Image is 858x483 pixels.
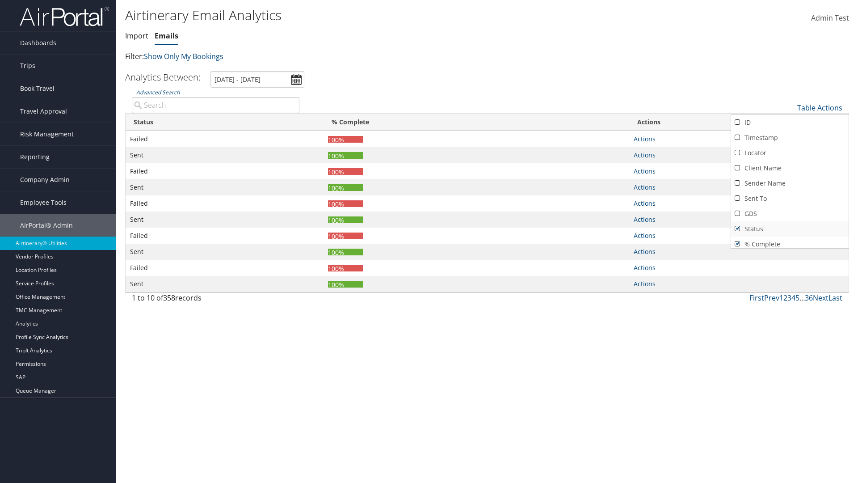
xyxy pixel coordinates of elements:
a: Sent To [731,191,849,206]
span: Dashboards [20,32,56,54]
a: Status [731,221,849,237]
span: Book Travel [20,77,55,100]
a: Locator [731,145,849,161]
a: Timestamp [731,130,849,145]
a: Client Name [731,161,849,176]
span: Employee Tools [20,191,67,214]
span: Reporting [20,146,50,168]
a: GDS [731,206,849,221]
img: airportal-logo.png [20,6,109,27]
span: Trips [20,55,35,77]
span: Travel Approval [20,100,67,123]
span: AirPortal® Admin [20,214,73,237]
a: % Complete [731,237,849,252]
span: Company Admin [20,169,70,191]
a: Sender Name [731,176,849,191]
span: Risk Management [20,123,74,145]
a: ID [731,115,849,130]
